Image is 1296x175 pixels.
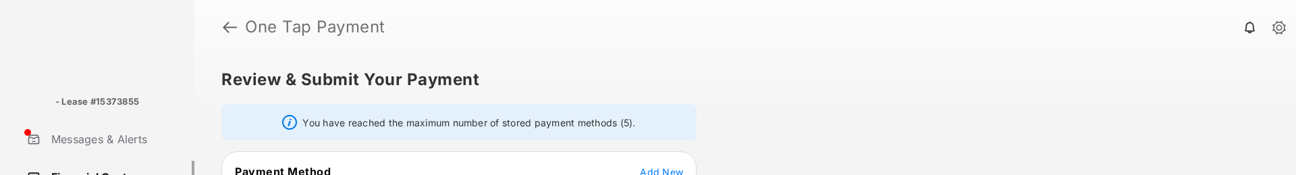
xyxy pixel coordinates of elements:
[22,123,194,155] a: Messages & Alerts
[221,72,1258,88] h5: Review & Submit Your Payment
[55,95,139,109] p: - Lease #15373855
[221,104,697,141] div: You have reached the maximum number of stored payment methods (5).
[245,19,385,35] strong: One Tap Payment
